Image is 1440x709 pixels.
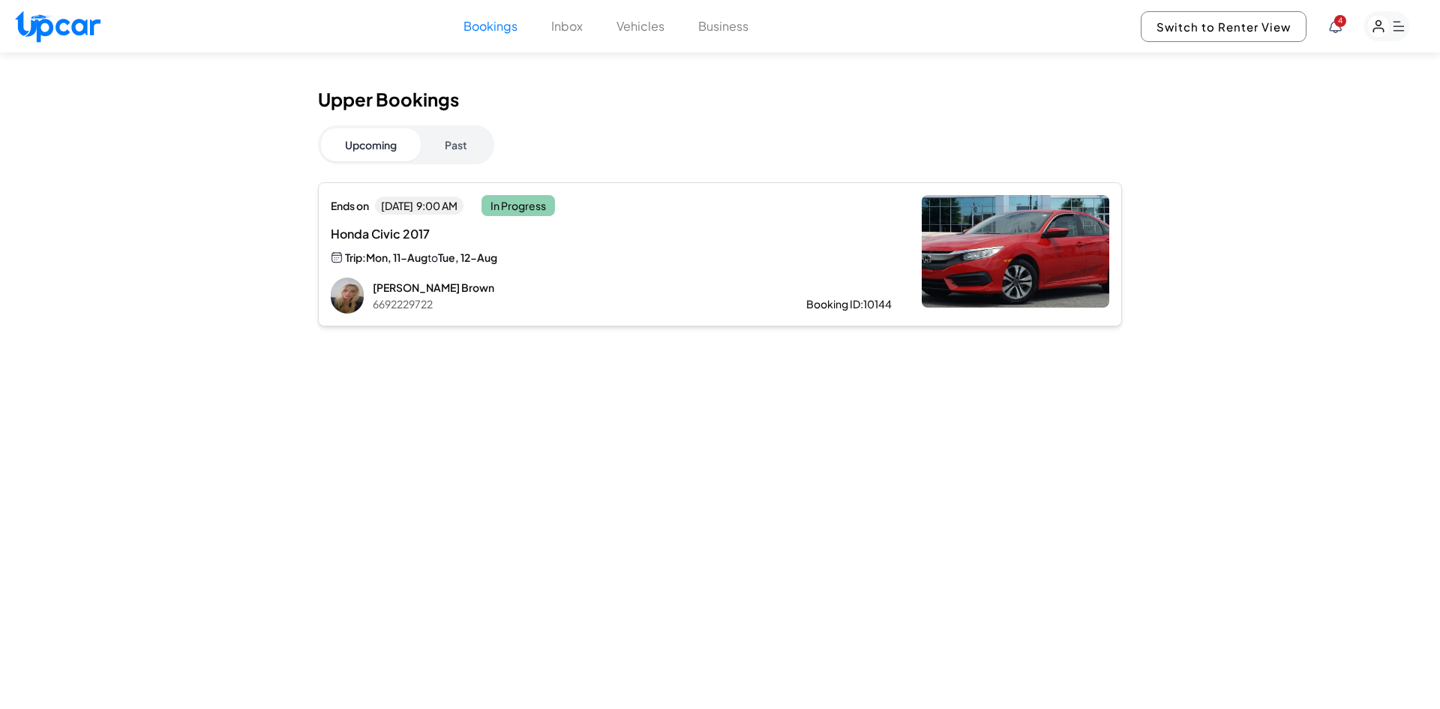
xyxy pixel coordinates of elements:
span: You have new notifications [1334,15,1346,27]
span: Mon, 11-Aug [366,251,427,264]
span: to [427,251,438,264]
button: Business [698,17,748,35]
button: Switch to Renter View [1141,11,1306,42]
span: In Progress [481,195,555,216]
h1: Upper Bookings [318,89,1122,110]
button: Vehicles [616,17,664,35]
span: Honda Civic 2017 [331,225,639,243]
img: Upcar Logo [15,11,100,43]
img: Honda Civic 2017 [922,195,1109,308]
button: Bookings [463,17,517,35]
button: Past [421,128,491,161]
span: Trip: [345,250,366,265]
p: [PERSON_NAME] Brown [373,280,758,295]
span: [DATE] 9:00 AM [375,197,463,215]
div: Booking ID: 10144 [806,296,892,311]
span: Ends on [331,198,369,213]
img: Amanda Brown [331,278,364,314]
p: 6692229722 [373,296,758,311]
span: Tue, 12-Aug [438,251,497,264]
button: Upcoming [321,128,421,161]
button: Inbox [551,17,583,35]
